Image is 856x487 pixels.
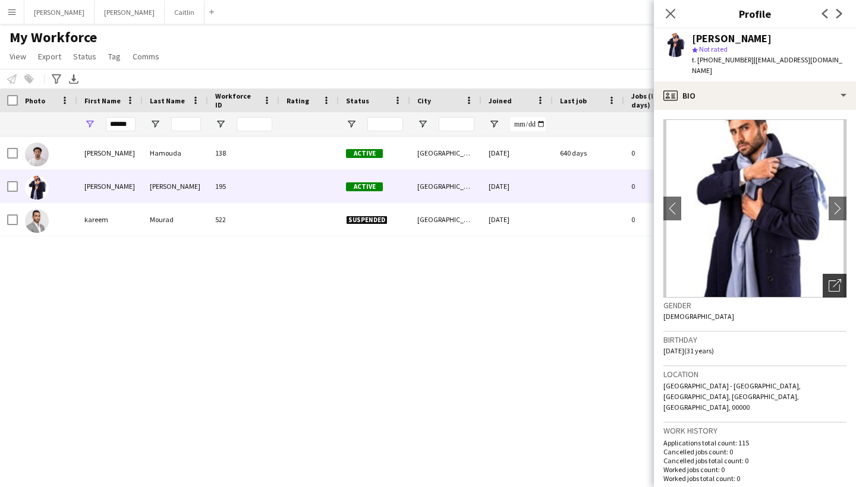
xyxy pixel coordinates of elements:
div: 0 [624,170,701,203]
div: [PERSON_NAME] [77,170,143,203]
input: Status Filter Input [367,117,403,131]
span: Joined [489,96,512,105]
span: Last job [560,96,587,105]
div: 138 [208,137,279,169]
a: Tag [103,49,125,64]
p: Cancelled jobs total count: 0 [663,456,846,465]
span: | [EMAIL_ADDRESS][DOMAIN_NAME] [692,55,842,75]
p: Worked jobs total count: 0 [663,474,846,483]
div: Hamouda [143,137,208,169]
button: Open Filter Menu [84,119,95,129]
input: First Name Filter Input [106,117,136,131]
img: kareem Mourad [25,209,49,233]
h3: Work history [663,425,846,436]
h3: Location [663,369,846,380]
button: [PERSON_NAME] [95,1,165,24]
div: 640 days [553,137,624,169]
div: [GEOGRAPHIC_DATA] [410,170,481,203]
h3: Profile [654,6,856,21]
button: Open Filter Menu [346,119,357,129]
div: [GEOGRAPHIC_DATA] [410,203,481,236]
button: Open Filter Menu [417,119,428,129]
div: 522 [208,203,279,236]
img: Crew avatar or photo [663,119,846,298]
div: Mourad [143,203,208,236]
p: Cancelled jobs count: 0 [663,447,846,456]
button: Open Filter Menu [215,119,226,129]
input: City Filter Input [439,117,474,131]
button: [PERSON_NAME] [24,1,95,24]
span: Last Name [150,96,185,105]
div: [PERSON_NAME] [692,33,772,44]
button: Caitlin [165,1,204,24]
span: Rating [287,96,309,105]
input: Last Name Filter Input [171,117,201,131]
span: Jobs (last 90 days) [631,91,680,109]
span: Active [346,149,383,158]
span: t. [PHONE_NUMBER] [692,55,754,64]
div: 0 [624,203,701,236]
div: Open photos pop-in [823,274,846,298]
app-action-btn: Export XLSX [67,72,81,86]
div: 0 [624,137,701,169]
span: Active [346,182,383,191]
span: My Workforce [10,29,97,46]
span: First Name [84,96,121,105]
button: Open Filter Menu [150,119,160,129]
span: [DEMOGRAPHIC_DATA] [663,312,734,321]
span: Comms [133,51,159,62]
div: [DATE] [481,137,553,169]
span: Tag [108,51,121,62]
div: [DATE] [481,203,553,236]
button: Open Filter Menu [489,119,499,129]
div: 195 [208,170,279,203]
app-action-btn: Advanced filters [49,72,64,86]
div: [PERSON_NAME] [143,170,208,203]
input: Joined Filter Input [510,117,546,131]
span: [DATE] (31 years) [663,346,714,355]
a: Status [68,49,101,64]
div: Bio [654,81,856,110]
span: Export [38,51,61,62]
span: Not rated [699,45,728,53]
span: Workforce ID [215,91,258,109]
p: Worked jobs count: 0 [663,465,846,474]
img: Kareem Hamouda [25,143,49,166]
img: Kareem Mohamed [25,176,49,200]
h3: Gender [663,300,846,311]
p: Applications total count: 115 [663,438,846,447]
h3: Birthday [663,334,846,345]
span: Suspended [346,216,388,224]
span: View [10,51,26,62]
div: kareem [77,203,143,236]
span: Status [346,96,369,105]
input: Workforce ID Filter Input [237,117,272,131]
span: Photo [25,96,45,105]
div: [PERSON_NAME] [77,137,143,169]
a: Comms [128,49,164,64]
a: View [5,49,31,64]
a: Export [33,49,66,64]
span: City [417,96,431,105]
span: [GEOGRAPHIC_DATA] - [GEOGRAPHIC_DATA], [GEOGRAPHIC_DATA], [GEOGRAPHIC_DATA], [GEOGRAPHIC_DATA], 0... [663,381,801,412]
div: [DATE] [481,170,553,203]
span: Status [73,51,96,62]
div: [GEOGRAPHIC_DATA] [410,137,481,169]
